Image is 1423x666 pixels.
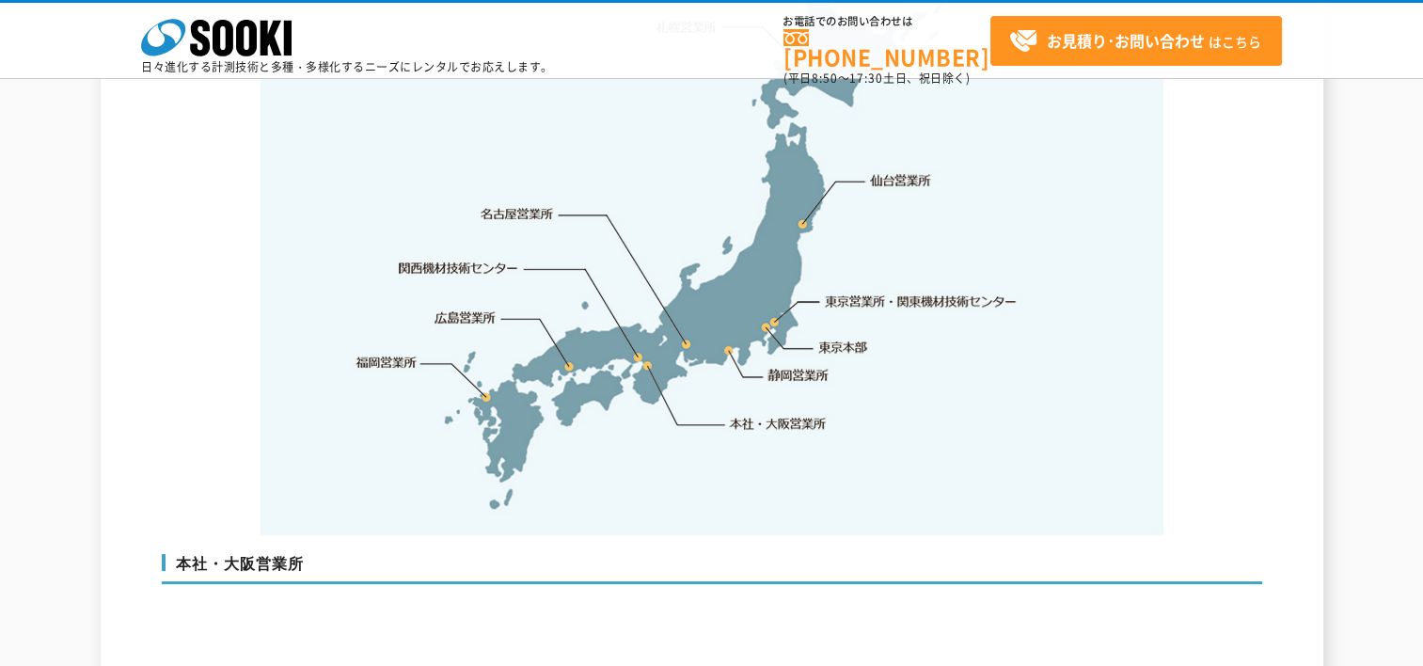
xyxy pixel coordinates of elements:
a: 広島営業所 [435,308,497,326]
span: 17:30 [849,70,883,87]
a: 名古屋営業所 [481,205,554,224]
a: 東京営業所・関東機材技術センター [826,292,1019,310]
p: 日々進化する計測技術と多種・多様化するニーズにレンタルでお応えします。 [141,61,553,72]
h3: 本社・大阪営業所 [162,554,1262,584]
span: お電話でのお問い合わせは [783,16,990,27]
a: 関西機材技術センター [399,259,518,277]
span: はこちら [1009,27,1261,55]
a: 仙台営業所 [870,171,931,190]
a: 静岡営業所 [767,366,829,385]
a: 本社・大阪営業所 [728,414,827,433]
a: [PHONE_NUMBER] [783,29,990,68]
strong: お見積り･お問い合わせ [1047,29,1205,52]
a: 福岡営業所 [356,353,417,372]
a: 東京本部 [819,339,868,357]
a: お見積り･お問い合わせはこちら [990,16,1282,66]
span: 8:50 [812,70,838,87]
span: (平日 ～ 土日、祝日除く) [783,70,970,87]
